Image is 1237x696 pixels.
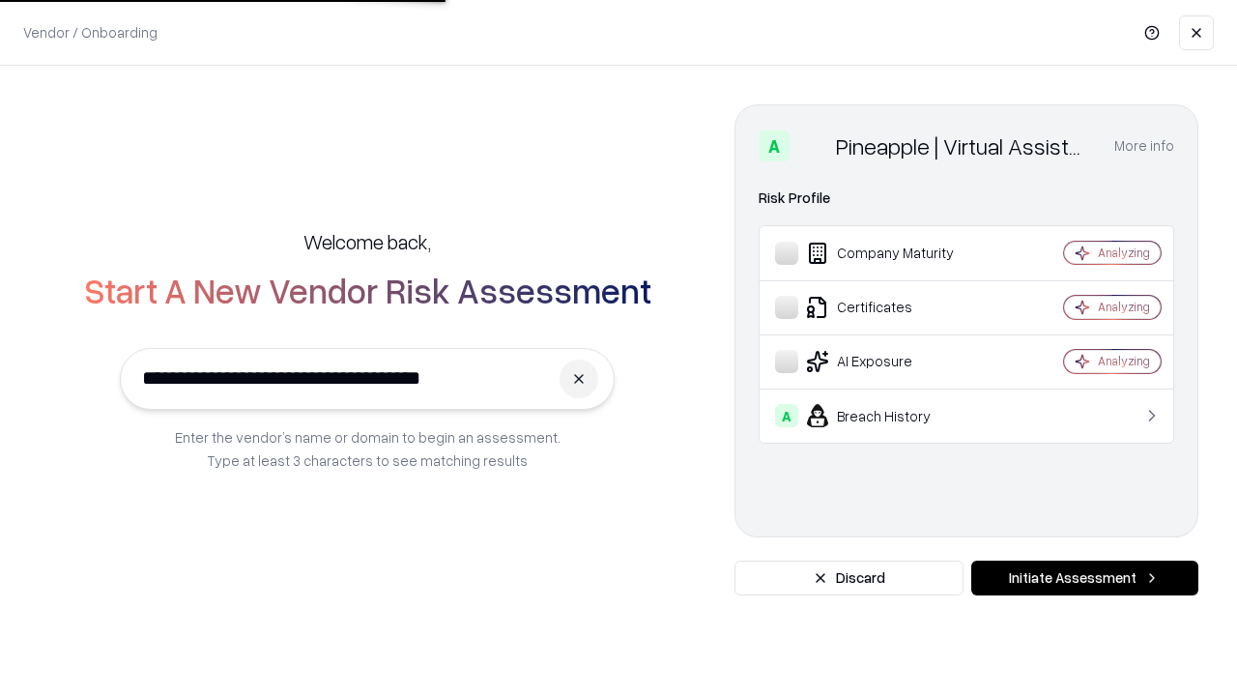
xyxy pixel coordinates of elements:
[734,561,964,595] button: Discard
[1114,129,1174,163] button: More info
[175,425,561,472] p: Enter the vendor’s name or domain to begin an assessment. Type at least 3 characters to see match...
[797,130,828,161] img: Pineapple | Virtual Assistant Agency
[1098,245,1150,261] div: Analyzing
[775,350,1006,373] div: AI Exposure
[759,130,790,161] div: A
[1098,353,1150,369] div: Analyzing
[775,404,798,427] div: A
[303,228,431,255] h5: Welcome back,
[971,561,1198,595] button: Initiate Assessment
[836,130,1091,161] div: Pineapple | Virtual Assistant Agency
[775,404,1006,427] div: Breach History
[84,271,651,309] h2: Start A New Vendor Risk Assessment
[23,22,158,43] p: Vendor / Onboarding
[759,187,1174,210] div: Risk Profile
[775,296,1006,319] div: Certificates
[775,242,1006,265] div: Company Maturity
[1098,299,1150,315] div: Analyzing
